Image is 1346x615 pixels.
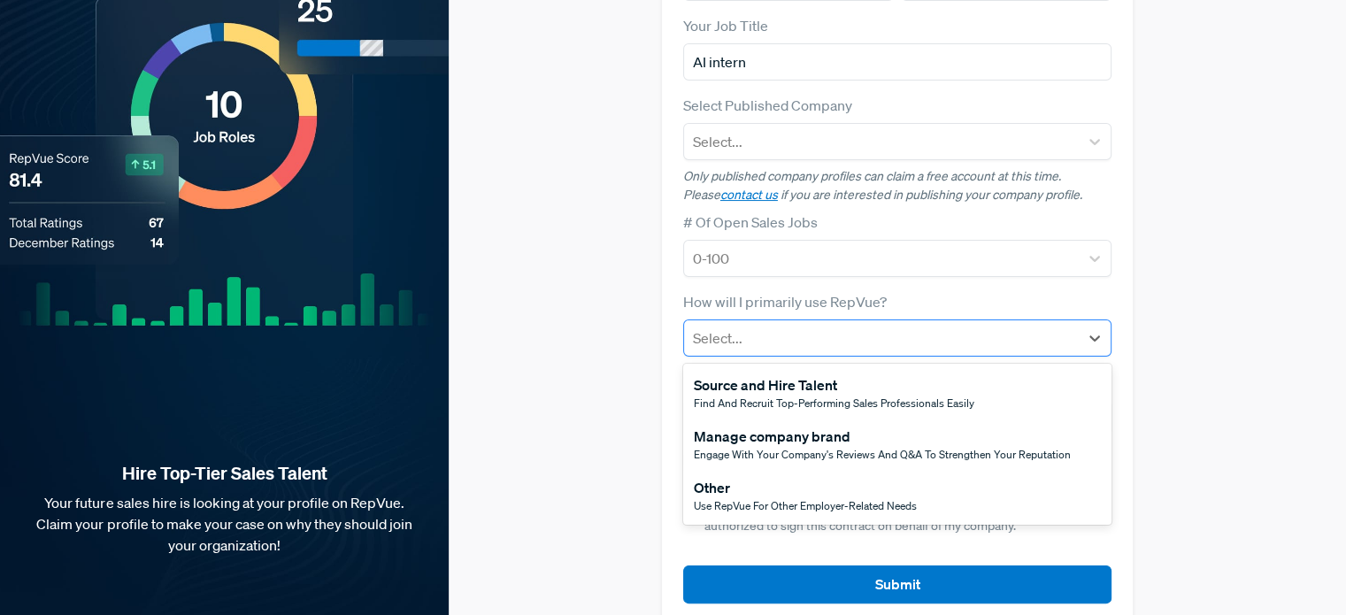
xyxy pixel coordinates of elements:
label: Your Job Title [683,15,768,36]
div: Manage company brand [694,426,1071,447]
input: Title [683,43,1111,81]
label: How will I primarily use RepVue? [683,291,887,312]
label: Select Published Company [683,95,852,116]
button: Submit [683,565,1111,603]
p: Your future sales hire is looking at your profile on RepVue. Claim your profile to make your case... [28,492,420,556]
span: Use RepVue for other employer-related needs [694,498,917,513]
label: # Of Open Sales Jobs [683,211,818,233]
a: contact us [720,187,778,203]
p: Only published company profiles can claim a free account at this time. Please if you are interest... [683,167,1111,204]
div: Source and Hire Talent [694,374,974,396]
span: Engage with your company's reviews and Q&A to strengthen your reputation [694,447,1071,462]
div: Other [694,477,917,498]
span: Find and recruit top-performing sales professionals easily [694,396,974,411]
strong: Hire Top-Tier Sales Talent [28,462,420,485]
